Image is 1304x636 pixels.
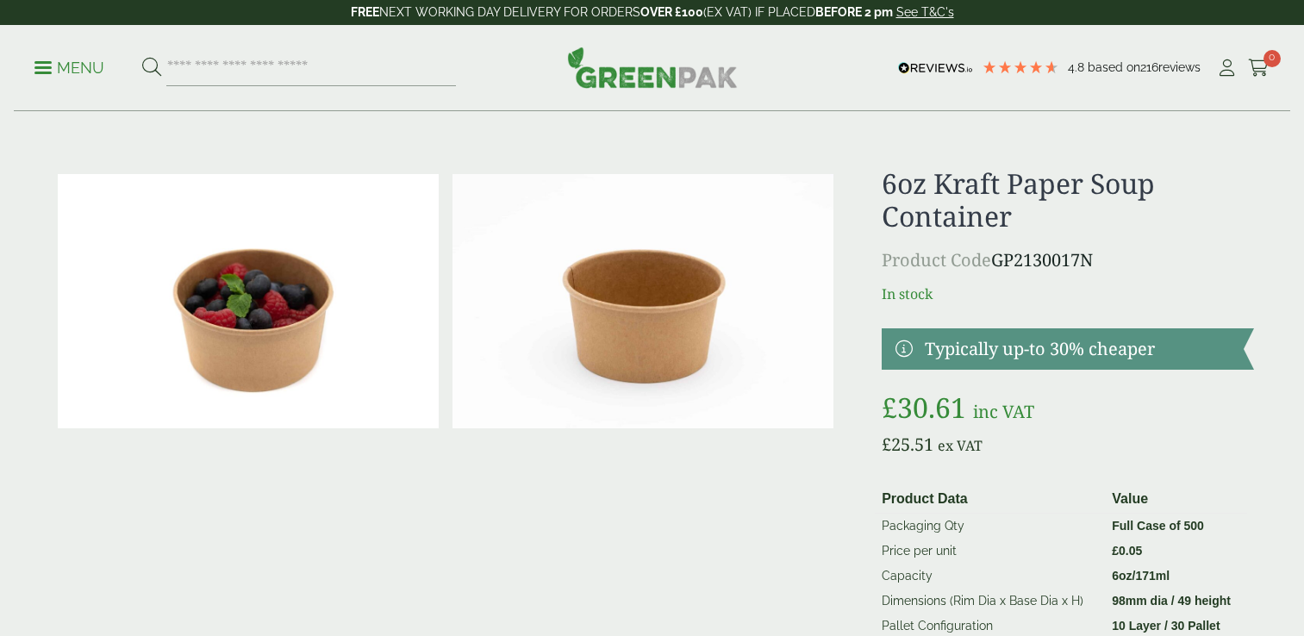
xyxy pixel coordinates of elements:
[58,174,439,428] img: Kraft 6oz With Berries
[1140,60,1158,74] span: 216
[34,58,104,75] a: Menu
[882,284,1253,304] p: In stock
[640,5,703,19] strong: OVER £100
[1263,50,1281,67] span: 0
[1112,594,1231,608] strong: 98mm dia / 49 height
[875,589,1105,614] td: Dimensions (Rim Dia x Base Dia x H)
[882,247,1253,273] p: GP2130017N
[815,5,893,19] strong: BEFORE 2 pm
[1112,619,1220,633] strong: 10 Layer / 30 Pallet
[1112,519,1204,533] strong: Full Case of 500
[1158,60,1201,74] span: reviews
[1068,60,1088,74] span: 4.8
[882,248,991,271] span: Product Code
[938,436,983,455] span: ex VAT
[973,400,1034,423] span: inc VAT
[1088,60,1140,74] span: Based on
[875,513,1105,539] td: Packaging Qty
[1216,59,1238,77] i: My Account
[882,389,966,426] bdi: 30.61
[351,5,379,19] strong: FREE
[452,174,833,428] img: Kraft 6oz
[882,389,897,426] span: £
[1248,55,1270,81] a: 0
[875,564,1105,589] td: Capacity
[1105,485,1246,514] th: Value
[898,62,973,74] img: REVIEWS.io
[1112,544,1119,558] span: £
[882,433,933,456] bdi: 25.51
[882,167,1253,234] h1: 6oz Kraft Paper Soup Container
[1112,569,1170,583] strong: 6oz/171ml
[567,47,738,88] img: GreenPak Supplies
[34,58,104,78] p: Menu
[982,59,1059,75] div: 4.79 Stars
[875,485,1105,514] th: Product Data
[875,539,1105,564] td: Price per unit
[882,433,891,456] span: £
[896,5,954,19] a: See T&C's
[1112,544,1142,558] bdi: 0.05
[1248,59,1270,77] i: Cart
